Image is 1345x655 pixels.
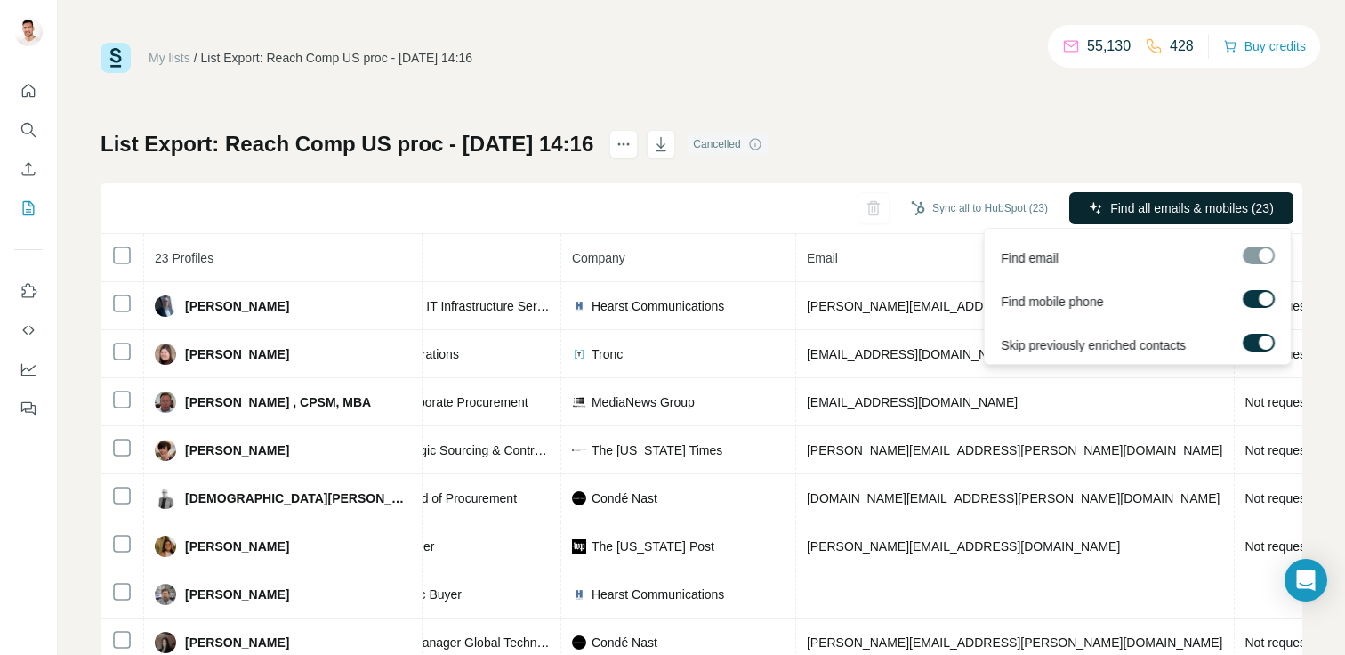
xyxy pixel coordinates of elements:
[149,51,190,65] a: My lists
[155,632,176,653] img: Avatar
[14,192,43,224] button: My lists
[201,49,473,67] div: List Export: Reach Comp US proc - [DATE] 14:16
[572,587,586,602] img: company-logo
[185,489,411,507] span: [DEMOGRAPHIC_DATA][PERSON_NAME]
[1069,192,1293,224] button: Find all emails & mobiles (23)
[185,297,289,315] span: [PERSON_NAME]
[155,536,176,557] img: Avatar
[572,539,586,554] img: company-logo
[807,491,1220,505] span: [DOMAIN_NAME][EMAIL_ADDRESS][PERSON_NAME][DOMAIN_NAME]
[592,297,724,315] span: Hearst Communications
[185,441,289,459] span: [PERSON_NAME]
[155,295,176,317] img: Avatar
[14,153,43,185] button: Enrich CSV
[1087,36,1131,57] p: 55,130
[807,395,1018,409] span: [EMAIL_ADDRESS][DOMAIN_NAME]
[572,347,586,361] img: company-logo
[572,635,586,650] img: company-logo
[898,195,1060,222] button: Sync all to HubSpot (23)
[101,130,593,158] h1: List Export: Reach Comp US proc - [DATE] 14:16
[688,133,767,155] div: Cancelled
[572,491,586,505] img: company-logo
[185,345,289,363] span: [PERSON_NAME]
[1001,336,1186,354] span: Skip previously enriched contacts
[1245,539,1324,554] span: Not requested
[592,489,657,507] span: Condé Nast
[609,130,638,158] button: actions
[185,538,289,555] span: [PERSON_NAME]
[337,635,567,650] span: Procurement Manager Global Technology
[1245,443,1324,457] span: Not requested
[185,586,289,603] span: [PERSON_NAME]
[337,443,557,457] span: Director, Strategic Sourcing & Contracts
[1245,635,1324,650] span: Not requested
[807,635,1223,650] span: [PERSON_NAME][EMAIL_ADDRESS][PERSON_NAME][DOMAIN_NAME]
[14,392,43,425] button: Feedback
[572,449,586,451] img: company-logo
[572,395,586,409] img: company-logo
[14,314,43,346] button: Use Surfe API
[807,347,1018,361] span: [EMAIL_ADDRESS][DOMAIN_NAME]
[1245,395,1324,409] span: Not requested
[1245,491,1324,505] span: Not requested
[592,634,657,651] span: Condé Nast
[155,488,176,509] img: Avatar
[572,251,625,265] span: Company
[1110,199,1274,217] span: Find all emails & mobiles (23)
[572,299,586,313] img: company-logo
[592,441,722,459] span: The [US_STATE] Times
[155,344,176,365] img: Avatar
[592,538,714,555] span: The [US_STATE] Post
[155,251,213,265] span: 23 Profiles
[155,584,176,605] img: Avatar
[807,443,1223,457] span: [PERSON_NAME][EMAIL_ADDRESS][PERSON_NAME][DOMAIN_NAME]
[807,299,1223,313] span: [PERSON_NAME][EMAIL_ADDRESS][PERSON_NAME][DOMAIN_NAME]
[14,353,43,385] button: Dashboard
[1223,34,1306,59] button: Buy credits
[155,392,176,413] img: Avatar
[592,345,623,363] span: Tronc
[185,393,371,411] span: [PERSON_NAME] , CPSM, MBA
[14,18,43,46] img: Avatar
[337,395,528,409] span: Director of Corporate Procurement
[185,634,289,651] span: [PERSON_NAME]
[1285,559,1327,602] div: Open Intercom Messenger
[14,75,43,107] button: Quick start
[807,251,838,265] span: Email
[1001,293,1103,311] span: Find mobile phone
[337,491,517,505] span: VP, Global Head of Procurement
[14,275,43,307] button: Use Surfe on LinkedIn
[1170,36,1194,57] p: 428
[101,43,131,73] img: Surfe Logo
[807,539,1120,554] span: [PERSON_NAME][EMAIL_ADDRESS][DOMAIN_NAME]
[14,114,43,146] button: Search
[194,49,197,67] li: /
[155,440,176,461] img: Avatar
[592,393,695,411] span: MediaNews Group
[1001,249,1059,267] span: Find email
[592,586,724,603] span: Hearst Communications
